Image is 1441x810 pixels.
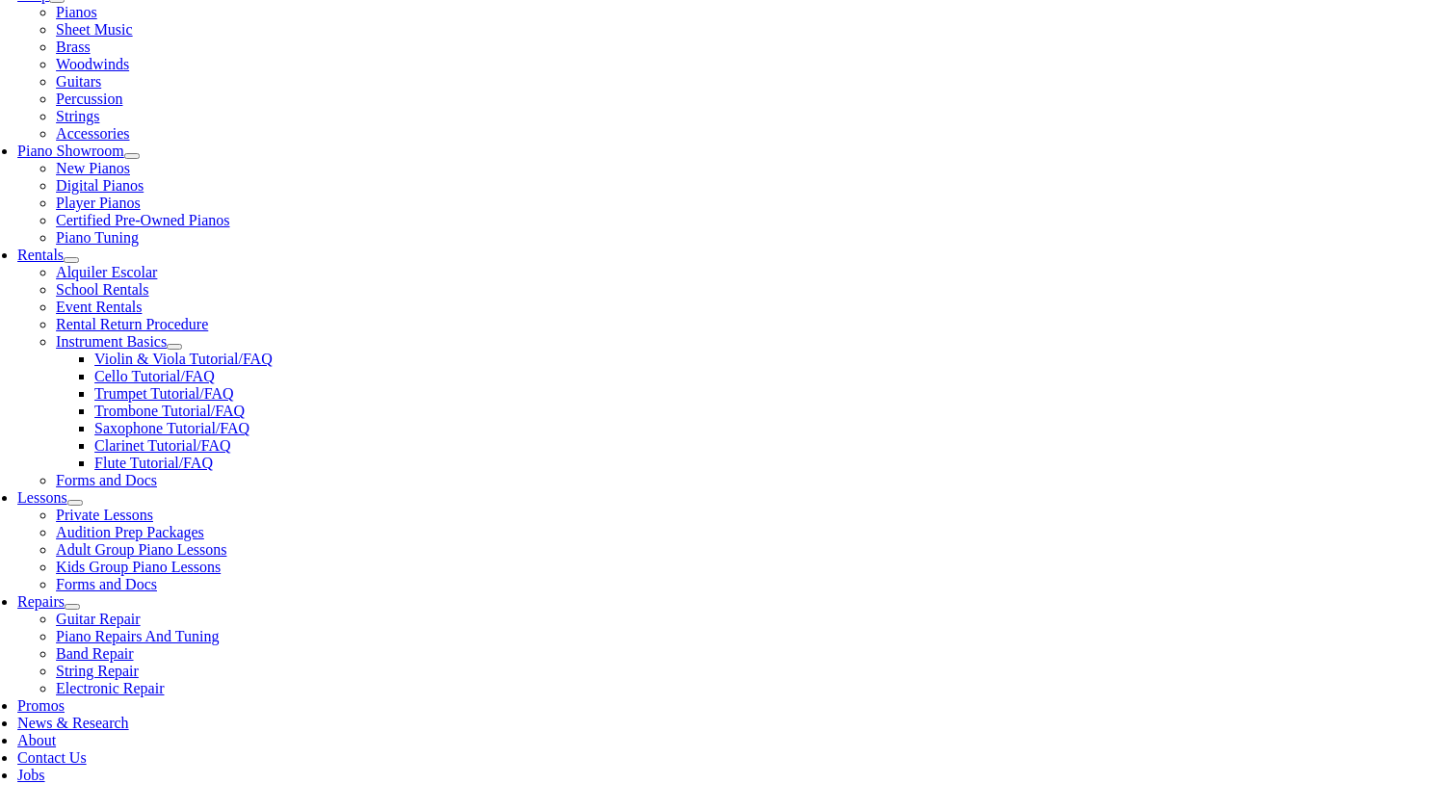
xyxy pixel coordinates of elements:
a: Flute Tutorial/FAQ [94,455,213,471]
a: Saxophone Tutorial/FAQ [94,420,249,436]
a: Guitars [56,73,101,90]
button: Open submenu of Instrument Basics [167,344,182,350]
a: Piano Repairs And Tuning [56,628,219,644]
a: Audition Prep Packages [56,524,204,540]
a: Pianos [56,4,97,20]
a: Woodwinds [56,56,129,72]
button: Open submenu of Repairs [65,604,80,610]
a: Forms and Docs [56,576,157,592]
a: Electronic Repair [56,680,164,696]
a: Trumpet Tutorial/FAQ [94,385,233,402]
a: Violin & Viola Tutorial/FAQ [94,351,273,367]
a: Promos [17,697,65,714]
a: String Repair [56,663,139,679]
a: Alquiler Escolar [56,264,157,280]
a: Kids Group Piano Lessons [56,559,221,575]
a: Jobs [17,767,44,783]
a: Repairs [17,593,65,610]
button: Open submenu of Rentals [64,257,79,263]
a: School Rentals [56,281,148,298]
a: Digital Pianos [56,177,144,194]
a: Band Repair [56,645,133,662]
a: Clarinet Tutorial/FAQ [94,437,231,454]
button: Open submenu of Piano Showroom [124,153,140,159]
a: Lessons [17,489,67,506]
button: Open submenu of Lessons [67,500,83,506]
a: Strings [56,108,99,124]
a: Cello Tutorial/FAQ [94,368,215,384]
a: Certified Pre-Owned Pianos [56,212,229,228]
a: Private Lessons [56,507,153,523]
a: Rental Return Procedure [56,316,208,332]
a: Trombone Tutorial/FAQ [94,403,245,419]
a: New Pianos [56,160,130,176]
a: Player Pianos [56,195,141,211]
a: Piano Showroom [17,143,124,159]
a: About [17,732,56,748]
a: Guitar Repair [56,611,141,627]
a: Sheet Music [56,21,133,38]
a: Adult Group Piano Lessons [56,541,226,558]
a: Instrument Basics [56,333,167,350]
a: Accessories [56,125,129,142]
a: Rentals [17,247,64,263]
a: Contact Us [17,749,87,766]
a: Brass [56,39,91,55]
a: Forms and Docs [56,472,157,488]
a: Piano Tuning [56,229,139,246]
a: News & Research [17,715,129,731]
a: Percussion [56,91,122,107]
a: Event Rentals [56,299,142,315]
